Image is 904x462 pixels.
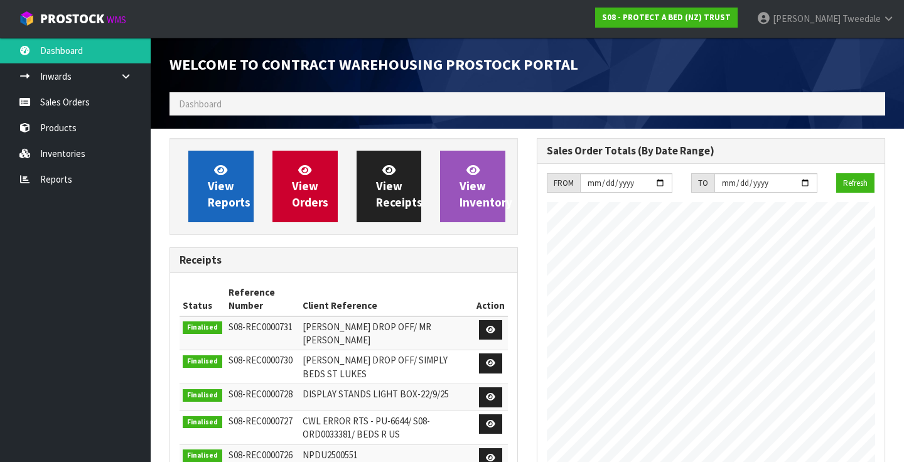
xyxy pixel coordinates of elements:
[183,449,222,462] span: Finalised
[169,55,578,74] span: Welcome to Contract Warehousing ProStock Portal
[299,282,473,316] th: Client Reference
[303,415,430,440] span: CWL ERROR RTS - PU-6644/ S08-ORD0033381/ BEDS R US
[602,12,731,23] strong: S08 - PROTECT A BED (NZ) TRUST
[836,173,874,193] button: Refresh
[225,282,300,316] th: Reference Number
[229,449,293,461] span: S08-REC0000726
[303,449,358,461] span: NPDU2500551
[229,354,293,366] span: S08-REC0000730
[180,282,225,316] th: Status
[842,13,881,24] span: Tweedale
[208,163,250,210] span: View Reports
[40,11,104,27] span: ProStock
[188,151,254,222] a: ViewReports
[357,151,422,222] a: ViewReceipts
[547,173,580,193] div: FROM
[272,151,338,222] a: ViewOrders
[303,354,448,379] span: [PERSON_NAME] DROP OFF/ SIMPLY BEDS ST LUKES
[19,11,35,26] img: cube-alt.png
[292,163,328,210] span: View Orders
[229,415,293,427] span: S08-REC0000727
[473,282,508,316] th: Action
[179,98,222,110] span: Dashboard
[183,321,222,334] span: Finalised
[440,151,505,222] a: ViewInventory
[229,388,293,400] span: S08-REC0000728
[460,163,512,210] span: View Inventory
[183,416,222,429] span: Finalised
[229,321,293,333] span: S08-REC0000731
[107,14,126,26] small: WMS
[547,145,875,157] h3: Sales Order Totals (By Date Range)
[303,388,449,400] span: DISPLAY STANDS LIGHT BOX-22/9/25
[691,173,714,193] div: TO
[183,355,222,368] span: Finalised
[183,389,222,402] span: Finalised
[303,321,431,346] span: [PERSON_NAME] DROP OFF/ MR [PERSON_NAME]
[773,13,841,24] span: [PERSON_NAME]
[180,254,508,266] h3: Receipts
[376,163,422,210] span: View Receipts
